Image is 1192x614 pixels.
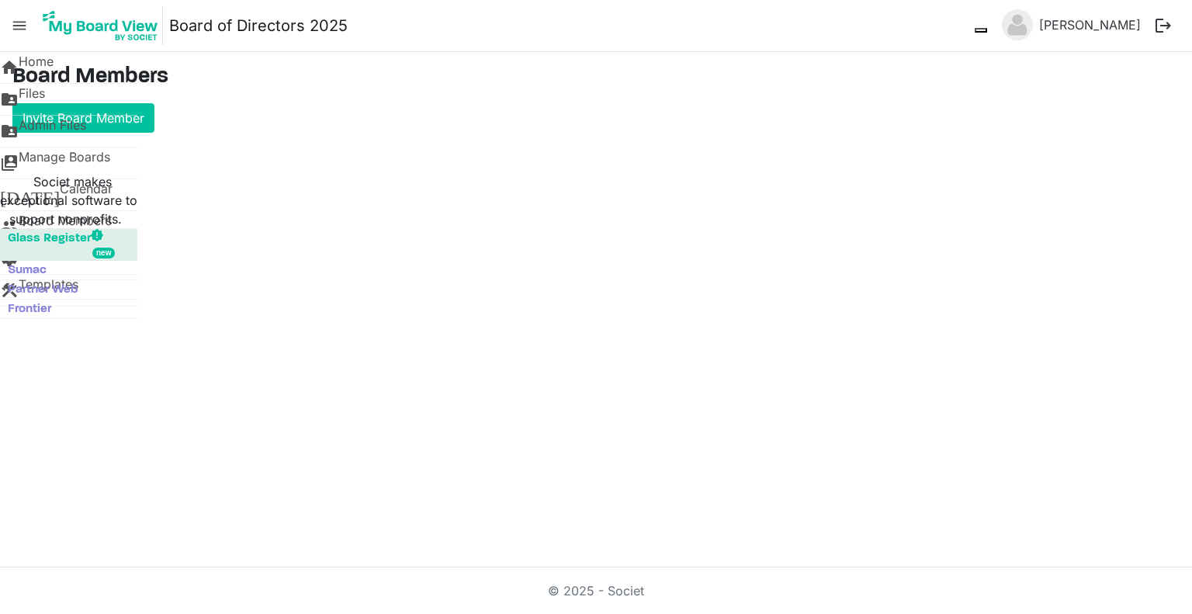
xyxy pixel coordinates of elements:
[19,116,86,147] span: Admin Files
[92,248,115,258] div: new
[1033,9,1147,40] a: [PERSON_NAME]
[1002,9,1033,40] img: no-profile-picture.svg
[19,147,110,179] span: Manage Boards
[1147,9,1180,42] button: logout
[12,64,1180,91] h3: Board Members
[548,583,644,598] a: © 2025 - Societ
[169,10,348,41] a: Board of Directors 2025
[5,11,34,40] span: menu
[19,84,45,115] span: Files
[19,52,54,83] span: Home
[38,6,169,45] a: My Board View Logo
[38,6,163,45] img: My Board View Logo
